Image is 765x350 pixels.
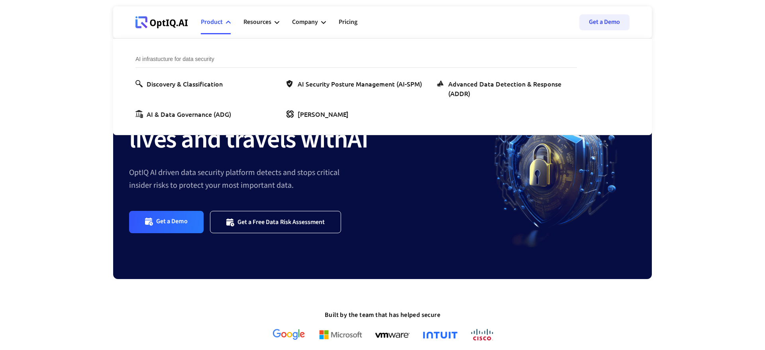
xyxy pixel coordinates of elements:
[437,79,577,98] a: Advanced Data Detection & Response (ADDR)
[135,55,577,68] div: AI infrastucture for data security
[579,14,630,30] a: Get a Demo
[292,17,318,28] div: Company
[286,79,425,88] a: AI Security Posture Management (AI-SPM)
[129,211,204,233] a: Get a Demo
[201,17,223,28] div: Product
[201,10,231,34] div: Product
[147,79,223,88] div: Discovery & Classification
[339,10,357,34] a: Pricing
[129,166,477,192] div: OptIQ AI driven data security platform detects and stops critical insider risks to protect your m...
[448,79,574,98] div: Advanced Data Detection & Response (ADDR)
[210,211,341,233] a: Get a Free Data Risk Assessment
[347,121,368,158] strong: AI
[292,10,326,34] div: Company
[135,10,188,34] a: Webflow Homepage
[243,10,279,34] div: Resources
[243,17,271,28] div: Resources
[113,38,652,135] nav: Product
[147,109,231,119] div: AI & Data Governance (ADG)
[325,311,440,319] strong: Built by the team that has helped secure
[286,109,352,119] a: [PERSON_NAME]
[156,217,188,226] div: Get a Demo
[135,79,226,88] a: Discovery & Classification
[298,79,422,88] div: AI Security Posture Management (AI-SPM)
[237,218,325,226] div: Get a Free Data Risk Assessment
[298,109,349,119] div: [PERSON_NAME]
[135,109,234,119] a: AI & Data Governance (ADG)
